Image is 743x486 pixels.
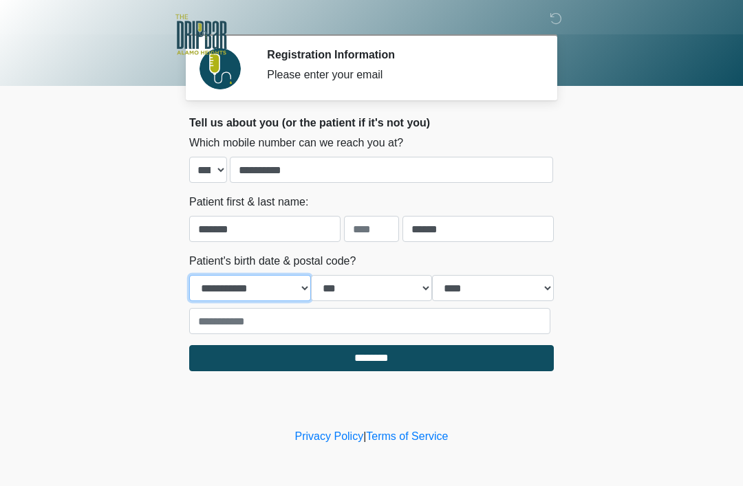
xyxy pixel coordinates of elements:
label: Which mobile number can we reach you at? [189,135,403,151]
img: The DRIPBaR - Alamo Heights Logo [175,10,227,59]
a: Privacy Policy [295,430,364,442]
a: Terms of Service [366,430,448,442]
label: Patient first & last name: [189,194,308,210]
label: Patient's birth date & postal code? [189,253,356,269]
div: Please enter your email [267,67,533,83]
h2: Tell us about you (or the patient if it's not you) [189,116,554,129]
a: | [363,430,366,442]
